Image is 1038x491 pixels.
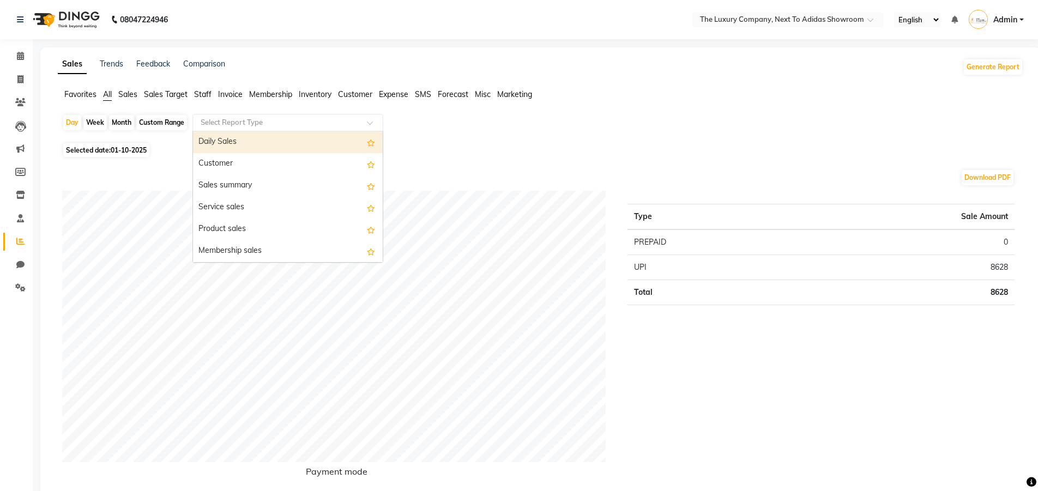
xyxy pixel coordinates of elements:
td: 8628 [794,255,1015,280]
div: Day [63,115,81,130]
span: Marketing [497,89,532,99]
span: 01-10-2025 [111,146,147,154]
div: Product sales [193,219,383,240]
a: Sales [58,54,87,74]
button: Download PDF [962,170,1013,185]
span: Add this report to Favorites List [367,136,375,149]
span: Add this report to Favorites List [367,223,375,236]
a: Feedback [136,59,170,69]
th: Sale Amount [794,204,1015,230]
div: Sales summary [193,175,383,197]
div: Customer [193,153,383,175]
div: Service sales [193,197,383,219]
span: Invoice [218,89,243,99]
td: 8628 [794,280,1015,305]
span: Customer [338,89,372,99]
h6: Payment mode [62,466,611,481]
img: logo [28,4,102,35]
td: UPI [627,255,794,280]
span: Admin [993,14,1017,26]
a: Trends [100,59,123,69]
span: All [103,89,112,99]
span: Add this report to Favorites List [367,245,375,258]
span: Sales [118,89,137,99]
span: Membership [249,89,292,99]
a: Comparison [183,59,225,69]
span: Staff [194,89,212,99]
b: 08047224946 [120,4,168,35]
span: Selected date: [63,143,149,157]
div: Custom Range [136,115,187,130]
span: Sales Target [144,89,188,99]
div: Month [109,115,134,130]
span: Favorites [64,89,96,99]
div: Week [83,115,107,130]
th: Type [627,204,794,230]
td: 0 [794,229,1015,255]
button: Generate Report [964,59,1022,75]
span: Add this report to Favorites List [367,179,375,192]
td: PREPAID [627,229,794,255]
span: Add this report to Favorites List [367,157,375,171]
span: Forecast [438,89,468,99]
span: Expense [379,89,408,99]
span: Add this report to Favorites List [367,201,375,214]
div: Daily Sales [193,131,383,153]
ng-dropdown-panel: Options list [192,131,383,263]
div: Membership sales [193,240,383,262]
td: Total [627,280,794,305]
span: SMS [415,89,431,99]
span: Inventory [299,89,331,99]
span: Misc [475,89,491,99]
img: Admin [969,10,988,29]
